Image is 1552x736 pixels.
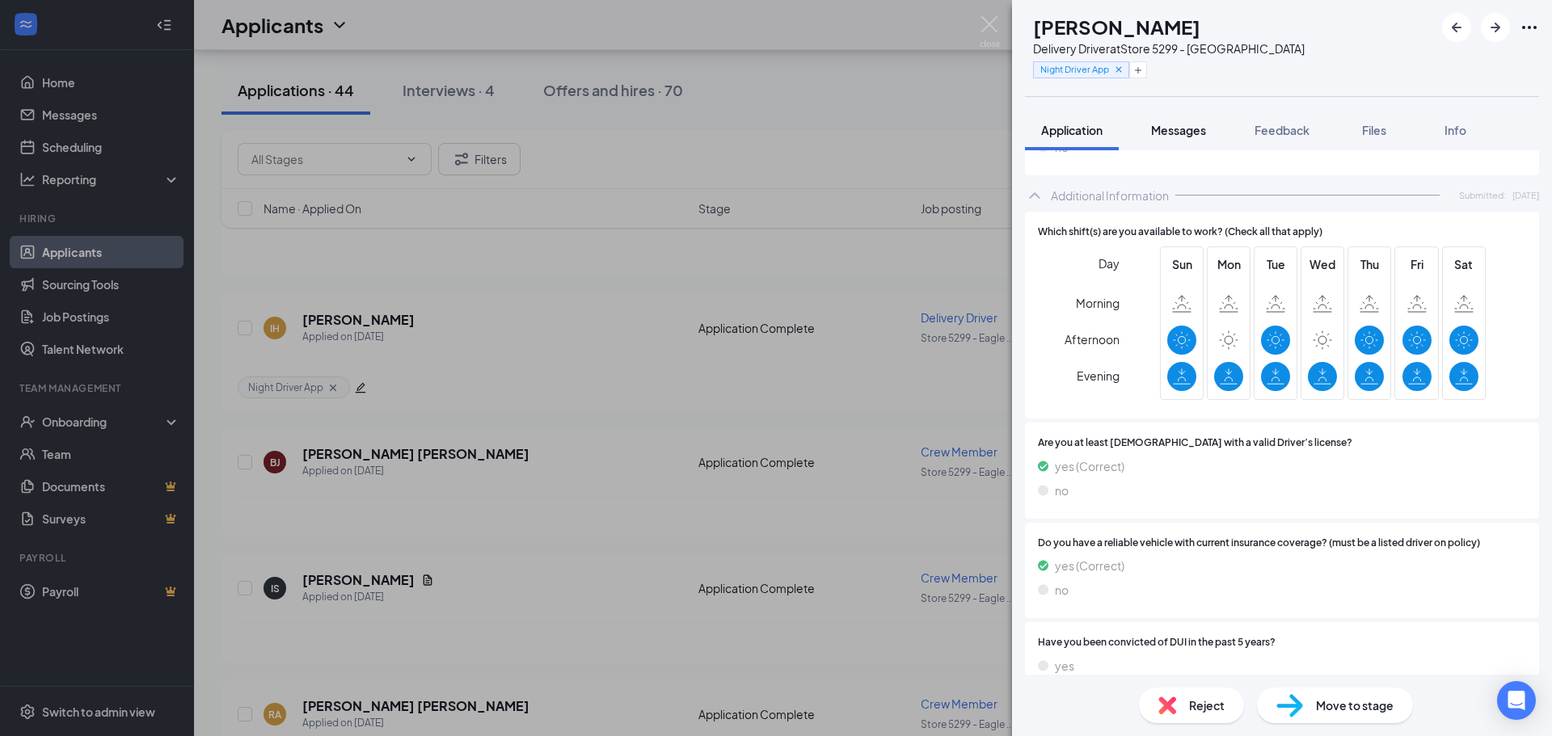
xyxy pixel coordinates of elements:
[1214,255,1243,273] span: Mon
[1038,435,1352,451] span: Are you at least [DEMOGRAPHIC_DATA] with a valid Driver’s license?
[1355,255,1384,273] span: Thu
[1025,186,1044,205] svg: ChevronUp
[1041,123,1103,137] span: Application
[1486,18,1505,37] svg: ArrowRight
[1055,657,1074,675] span: yes
[1038,225,1322,240] span: Which shift(s) are you available to work? (Check all that apply)
[1402,255,1432,273] span: Fri
[1055,457,1124,475] span: yes (Correct)
[1459,188,1506,202] span: Submitted:
[1033,13,1200,40] h1: [PERSON_NAME]
[1449,255,1478,273] span: Sat
[1051,187,1169,204] div: Additional Information
[1099,254,1120,272] span: Day
[1497,681,1536,720] div: Open Intercom Messenger
[1055,581,1069,599] span: no
[1520,18,1539,37] svg: Ellipses
[1065,325,1120,354] span: Afternoon
[1038,536,1480,551] span: Do you have a reliable vehicle with current insurance coverage? (must be a listed driver on policy)
[1444,123,1466,137] span: Info
[1447,18,1466,37] svg: ArrowLeftNew
[1261,255,1290,273] span: Tue
[1151,123,1206,137] span: Messages
[1316,696,1394,714] span: Move to stage
[1308,255,1337,273] span: Wed
[1038,635,1276,650] span: Have you been convicted of DUI in the past 5 years?
[1133,65,1143,75] svg: Plus
[1113,64,1124,75] svg: Cross
[1189,696,1225,714] span: Reject
[1167,255,1196,273] span: Sun
[1362,123,1386,137] span: Files
[1255,123,1309,137] span: Feedback
[1481,13,1510,42] button: ArrowRight
[1055,482,1069,499] span: no
[1442,13,1471,42] button: ArrowLeftNew
[1077,361,1120,390] span: Evening
[1055,557,1124,574] span: yes (Correct)
[1076,288,1120,318] span: Morning
[1040,62,1109,76] span: Night Driver App
[1033,40,1305,57] div: Delivery Driver at Store 5299 - [GEOGRAPHIC_DATA]
[1512,188,1539,202] span: [DATE]
[1129,61,1147,78] button: Plus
